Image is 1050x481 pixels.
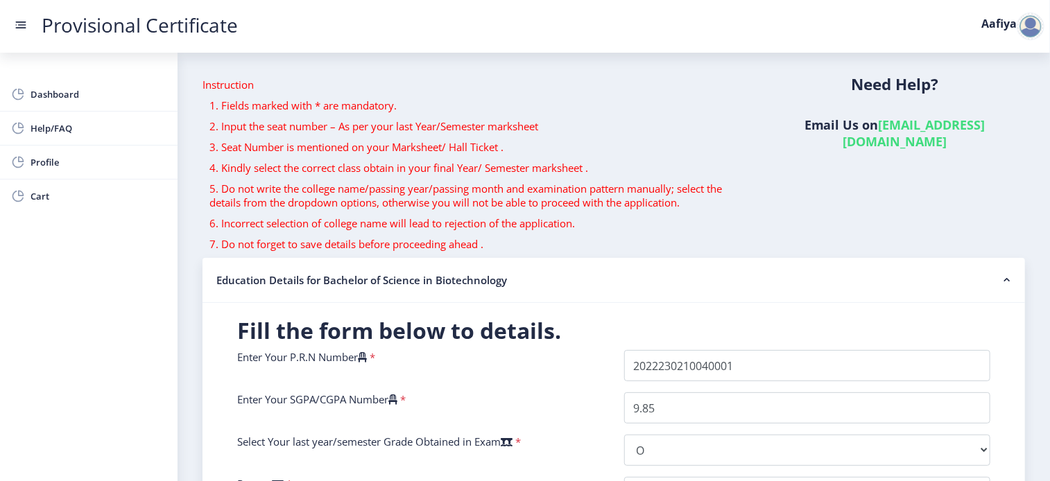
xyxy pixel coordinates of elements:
[209,182,737,209] p: 5. Do not write the college name/passing year/passing month and examination pattern manually; sel...
[209,140,737,154] p: 3. Seat Number is mentioned on your Marksheet/ Hall Ticket .
[209,119,737,133] p: 2. Input the seat number – As per your last Year/Semester marksheet
[237,392,397,406] label: Enter Your SGPA/CGPA Number
[237,317,990,344] h2: Fill the form below to details.
[209,216,737,230] p: 6. Incorrect selection of college name will lead to rejection of the application.
[209,98,737,112] p: 1. Fields marked with * are mandatory.
[237,435,513,448] label: Select Your last year/semester Grade Obtained in Exam
[209,161,737,175] p: 4. Kindly select the correct class obtain in your final Year/ Semester marksheet .
[209,237,737,251] p: 7. Do not forget to save details before proceeding ahead .
[203,258,1025,303] nb-accordion-item-header: Education Details for Bachelor of Science in Biotechnology
[31,154,166,170] span: Profile
[28,18,252,33] a: Provisional Certificate
[624,350,990,381] input: P.R.N Number
[765,116,1025,150] h6: Email Us on
[31,188,166,204] span: Cart
[237,350,367,364] label: Enter Your P.R.N Number
[843,116,986,150] a: [EMAIL_ADDRESS][DOMAIN_NAME]
[624,392,990,423] input: Grade Point
[851,73,938,95] b: Need Help?
[31,120,166,137] span: Help/FAQ
[981,18,1017,29] label: Aafiya
[31,86,166,103] span: Dashboard
[203,78,254,91] span: Instruction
